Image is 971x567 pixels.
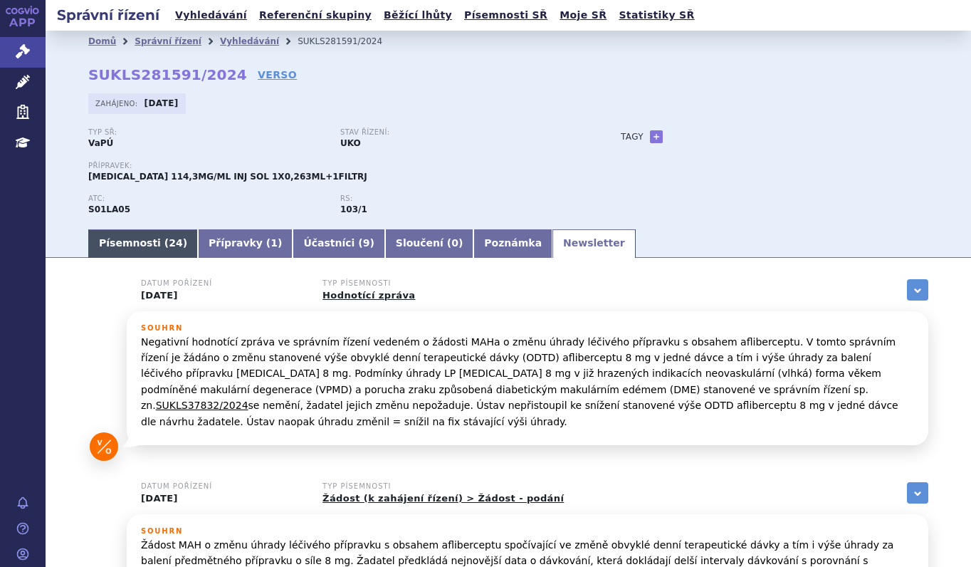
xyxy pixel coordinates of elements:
[141,334,914,430] p: Negativní hodnotící zpráva ve správním řízení vedeném o žádosti MAHa o změnu úhrady léčivého příp...
[340,138,361,148] strong: UKO
[88,229,198,258] a: Písemnosti (24)
[220,36,279,46] a: Vyhledávání
[621,128,644,145] h3: Tagy
[88,128,326,137] p: Typ SŘ:
[650,130,663,143] a: +
[473,229,552,258] a: Poznámka
[340,194,578,203] p: RS:
[169,237,182,249] span: 24
[379,6,456,25] a: Běžící lhůty
[322,482,564,491] h3: Typ písemnosti
[271,237,278,249] span: 1
[451,237,458,249] span: 0
[88,138,113,148] strong: VaPÚ
[141,324,914,333] h3: Souhrn
[907,482,928,504] a: zobrazit vše
[95,98,140,109] span: Zahájeno:
[614,6,698,25] a: Statistiky SŘ
[141,527,914,536] h3: Souhrn
[145,98,179,108] strong: [DATE]
[298,31,401,52] li: SUKLS281591/2024
[555,6,611,25] a: Moje SŘ
[322,290,415,301] a: Hodnotící zpráva
[552,229,636,258] a: Newsletter
[322,279,486,288] h3: Typ písemnosti
[171,6,251,25] a: Vyhledávání
[88,194,326,203] p: ATC:
[141,279,305,288] h3: Datum pořízení
[322,493,564,504] a: Žádost (k zahájení řízení) > Žádost - podání
[907,279,928,301] a: zobrazit vše
[141,482,305,491] h3: Datum pořízení
[340,204,367,214] strong: látky k terapii věkem podmíněné makulární degenerace, lok.
[141,493,305,504] p: [DATE]
[156,400,248,411] a: SUKLS37832/2024
[385,229,473,258] a: Sloučení (0)
[135,36,201,46] a: Správní řízení
[88,204,130,214] strong: AFLIBERCEPT
[258,68,297,82] a: VERSO
[88,36,116,46] a: Domů
[363,237,370,249] span: 9
[46,5,171,25] h2: Správní řízení
[255,6,376,25] a: Referenční skupiny
[141,290,305,301] p: [DATE]
[88,66,247,83] strong: SUKLS281591/2024
[198,229,293,258] a: Přípravky (1)
[88,162,592,170] p: Přípravek:
[293,229,384,258] a: Účastníci (9)
[460,6,552,25] a: Písemnosti SŘ
[340,128,578,137] p: Stav řízení:
[88,172,367,182] span: [MEDICAL_DATA] 114,3MG/ML INJ SOL 1X0,263ML+1FILTRJ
